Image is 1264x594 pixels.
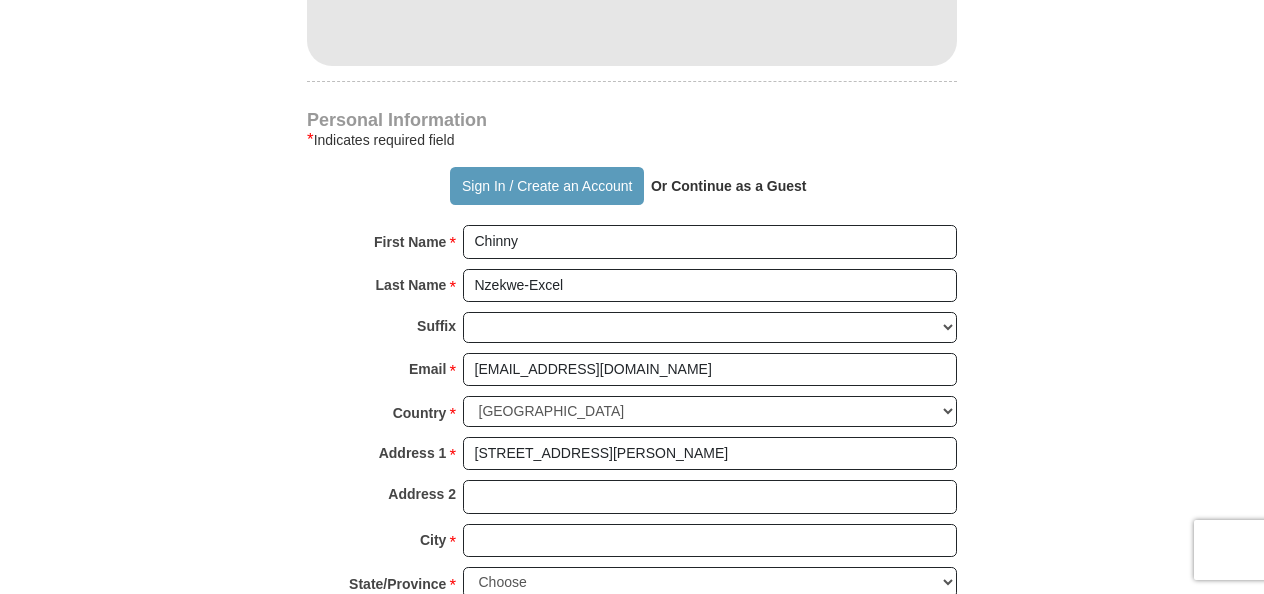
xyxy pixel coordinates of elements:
strong: Address 1 [379,439,447,467]
button: Sign In / Create an Account [450,167,643,205]
h4: Personal Information [307,112,957,128]
strong: Or Continue as a Guest [651,178,807,194]
strong: Suffix [417,312,456,340]
strong: Country [393,399,447,427]
strong: Email [409,355,446,383]
strong: First Name [374,228,446,256]
strong: Last Name [376,271,447,299]
div: Indicates required field [307,128,957,152]
strong: City [420,526,446,554]
strong: Address 2 [388,480,456,508]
